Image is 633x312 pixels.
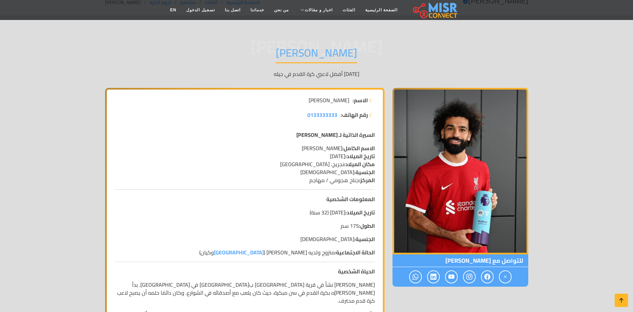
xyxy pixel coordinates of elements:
[393,254,528,267] span: للتواصل مع [PERSON_NAME]
[115,144,375,184] p: [PERSON_NAME] [DATE] نجريج، [GEOGRAPHIC_DATA] [DEMOGRAPHIC_DATA] جناح هجومي / مهاجم
[338,266,375,276] strong: الحياة الشخصية
[309,96,349,104] span: [PERSON_NAME]
[360,4,402,16] a: الصفحة الرئيسية
[354,234,375,244] strong: الجنسية:
[245,4,269,16] a: خدماتنا
[294,4,338,16] a: اخبار و مقالات
[307,110,337,120] span: 0133333333
[345,151,375,161] strong: تاريخ الميلاد:
[165,4,182,16] a: EN
[220,4,245,16] a: اتصل بنا
[214,247,264,257] a: [GEOGRAPHIC_DATA]
[305,7,333,13] span: اخبار و مقالات
[105,70,528,78] p: [DATE] أفضل لاعبي كرة القدم في جيله
[276,46,357,63] h1: [PERSON_NAME]
[269,4,294,16] a: من نحن
[115,248,375,256] p: متزوج ولديه [PERSON_NAME] ( وكيان)
[326,194,375,204] strong: المعلومات الشخصية
[115,208,375,216] p: [DATE] (32 سنة)
[296,130,375,140] strong: السيرة الذاتية لـ [PERSON_NAME]
[338,4,360,16] a: الفئات
[354,167,375,177] strong: الجنسية:
[345,207,375,217] strong: تاريخ الميلاد:
[353,96,368,104] strong: الاسم:
[115,235,375,243] p: [DEMOGRAPHIC_DATA]
[115,281,375,305] p: [PERSON_NAME] نشأ في قرية [GEOGRAPHIC_DATA] ب[GEOGRAPHIC_DATA] في [GEOGRAPHIC_DATA]. بدأ [PERSON_...
[413,2,457,18] img: main.misr_connect
[181,4,220,16] a: تسجيل الدخول
[359,175,375,185] strong: المركز:
[393,88,528,254] img: محمد صلاح
[335,247,375,257] strong: الحالة الاجتماعية:
[341,111,368,119] strong: رقم الهاتف:
[307,111,337,119] a: 0133333333
[342,143,375,153] strong: الاسم الكامل:
[115,222,375,230] p: 175 سم
[359,221,375,231] strong: الطول:
[344,159,375,169] strong: مكان الميلاد:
